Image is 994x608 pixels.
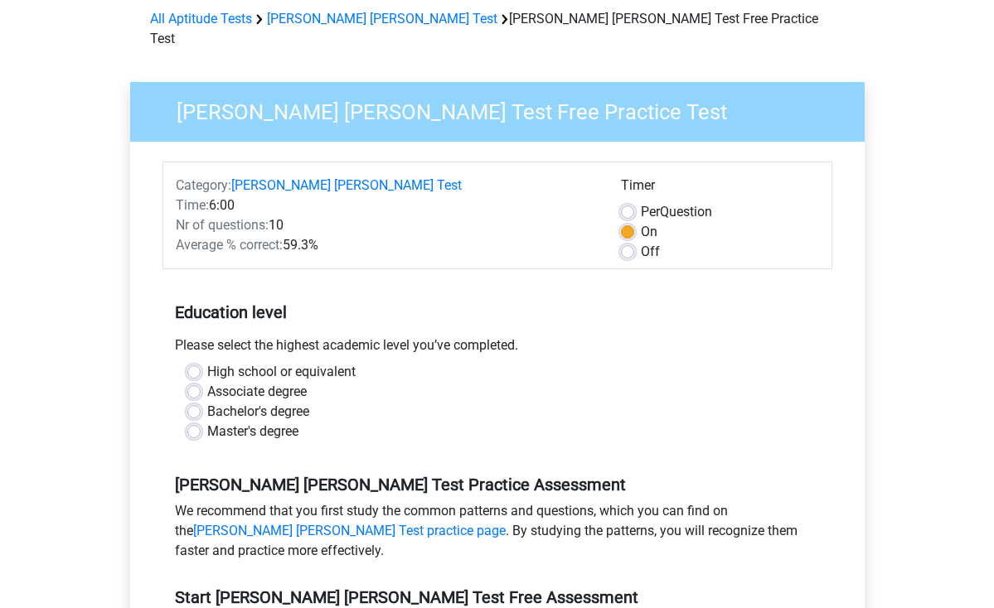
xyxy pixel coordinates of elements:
[163,195,609,215] div: 6:00
[143,9,851,49] div: [PERSON_NAME] [PERSON_NAME] Test Free Practice Test
[641,242,660,262] label: Off
[176,217,269,233] span: Nr of questions:
[176,197,209,213] span: Time:
[207,382,307,402] label: Associate degree
[175,475,820,495] h5: [PERSON_NAME] [PERSON_NAME] Test Practice Assessment
[641,202,712,222] label: Question
[150,11,252,27] a: All Aptitude Tests
[207,402,309,422] label: Bachelor's degree
[175,587,820,607] h5: Start [PERSON_NAME] [PERSON_NAME] Test Free Assessment
[231,177,462,193] a: [PERSON_NAME] [PERSON_NAME] Test
[621,176,819,202] div: Timer
[207,422,298,442] label: Master's degree
[207,362,356,382] label: High school or equivalent
[193,523,506,538] a: [PERSON_NAME] [PERSON_NAME] Test practice page
[157,93,852,125] h3: [PERSON_NAME] [PERSON_NAME] Test Free Practice Test
[176,237,283,253] span: Average % correct:
[162,501,832,567] div: We recommend that you first study the common patterns and questions, which you can find on the . ...
[175,296,820,329] h5: Education level
[267,11,497,27] a: [PERSON_NAME] [PERSON_NAME] Test
[641,204,660,220] span: Per
[163,215,609,235] div: 10
[162,335,832,362] div: Please select the highest academic level you’ve completed.
[163,235,609,255] div: 59.3%
[176,177,231,193] span: Category:
[641,222,657,242] label: On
